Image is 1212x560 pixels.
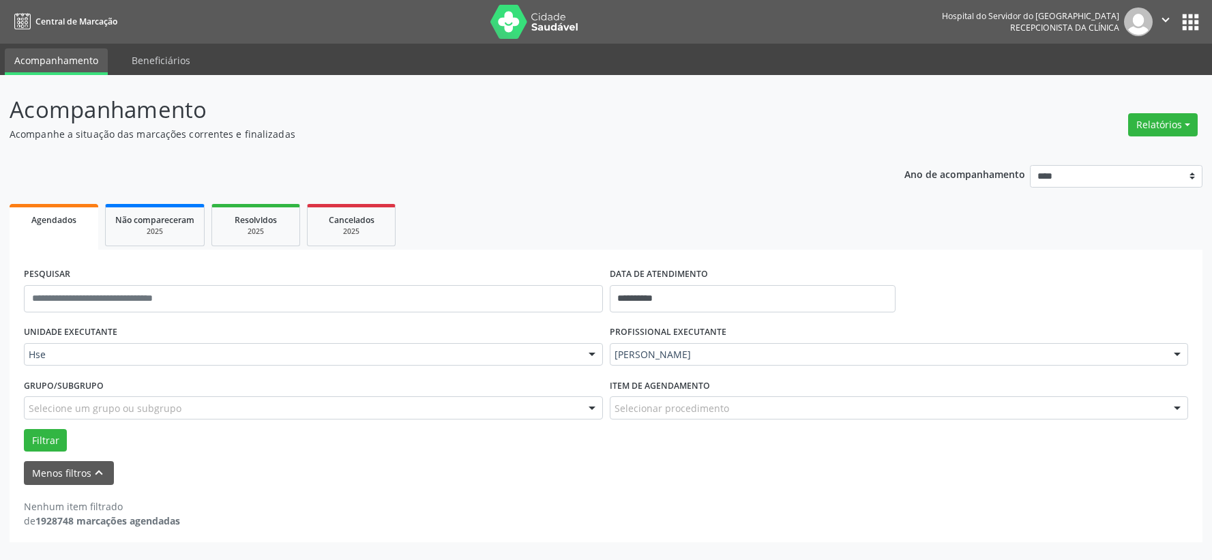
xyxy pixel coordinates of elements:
[1128,113,1198,136] button: Relatórios
[24,499,180,514] div: Nenhum item filtrado
[610,375,710,396] label: Item de agendamento
[29,401,181,415] span: Selecione um grupo ou subgrupo
[24,375,104,396] label: Grupo/Subgrupo
[610,264,708,285] label: DATA DE ATENDIMENTO
[91,465,106,480] i: keyboard_arrow_up
[35,16,117,27] span: Central de Marcação
[942,10,1119,22] div: Hospital do Servidor do [GEOGRAPHIC_DATA]
[24,322,117,343] label: UNIDADE EXECUTANTE
[31,214,76,226] span: Agendados
[24,461,114,485] button: Menos filtroskeyboard_arrow_up
[1124,8,1153,36] img: img
[1158,12,1173,27] i: 
[904,165,1025,182] p: Ano de acompanhamento
[24,264,70,285] label: PESQUISAR
[115,214,194,226] span: Não compareceram
[5,48,108,75] a: Acompanhamento
[329,214,374,226] span: Cancelados
[115,226,194,237] div: 2025
[24,514,180,528] div: de
[29,348,575,362] span: Hse
[10,10,117,33] a: Central de Marcação
[1153,8,1179,36] button: 
[10,93,844,127] p: Acompanhamento
[35,514,180,527] strong: 1928748 marcações agendadas
[235,214,277,226] span: Resolvidos
[1010,22,1119,33] span: Recepcionista da clínica
[615,401,729,415] span: Selecionar procedimento
[317,226,385,237] div: 2025
[1179,10,1202,34] button: apps
[615,348,1161,362] span: [PERSON_NAME]
[24,429,67,452] button: Filtrar
[122,48,200,72] a: Beneficiários
[610,322,726,343] label: PROFISSIONAL EXECUTANTE
[10,127,844,141] p: Acompanhe a situação das marcações correntes e finalizadas
[222,226,290,237] div: 2025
